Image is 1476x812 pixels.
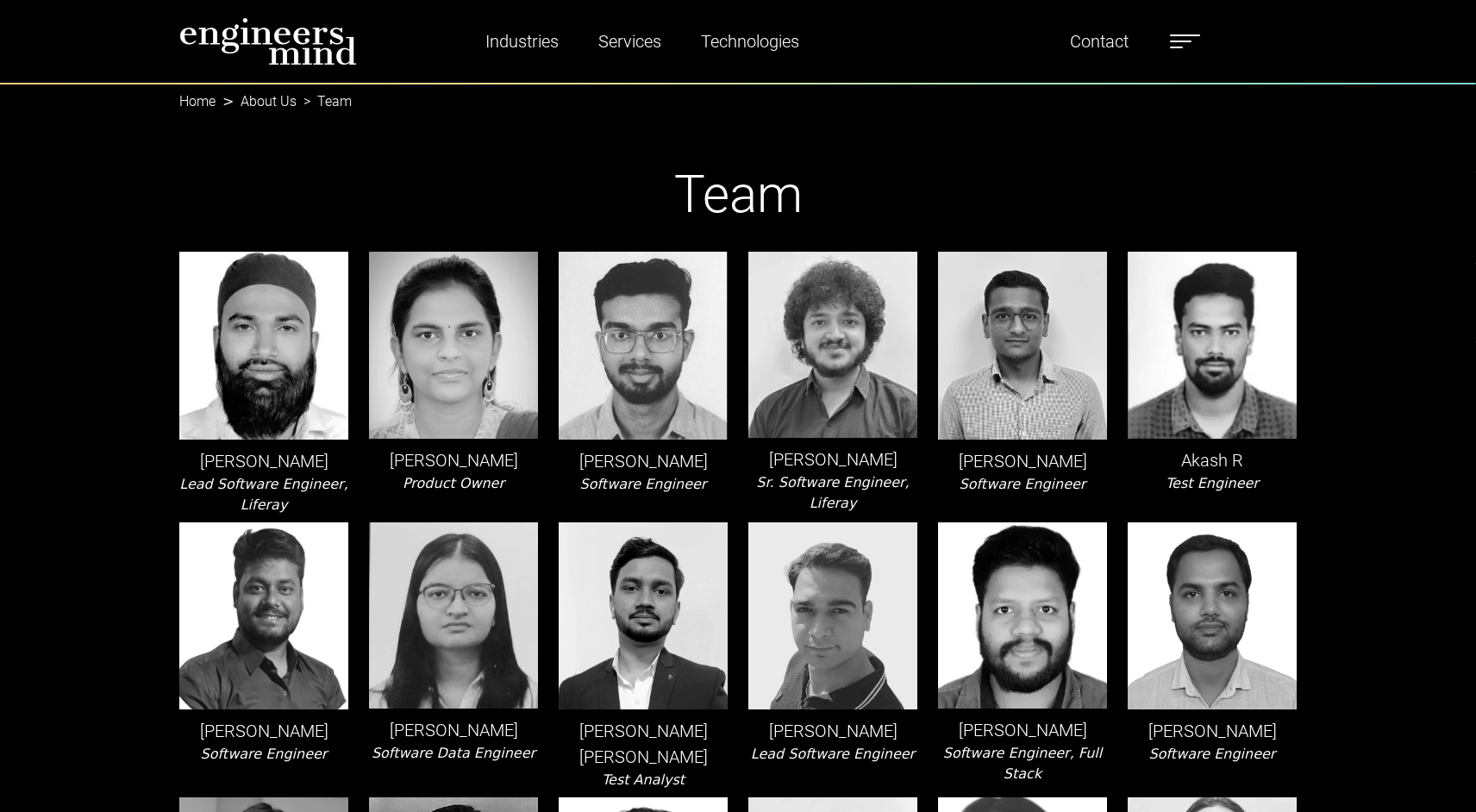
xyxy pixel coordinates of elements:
i: Software Data Engineer [372,745,535,761]
a: Contact [1063,22,1135,61]
a: Technologies [694,22,806,61]
img: leader-img [938,522,1107,709]
img: leader-img [369,522,538,709]
p: [PERSON_NAME] [179,448,348,474]
img: leader-img [559,252,728,439]
p: [PERSON_NAME] [559,448,728,474]
i: Test Engineer [1166,475,1259,491]
i: Sr. Software Engineer, Liferay [756,474,909,511]
p: [PERSON_NAME] [748,718,917,744]
li: Team [297,91,352,112]
i: Test Analyst [602,771,685,788]
nav: breadcrumb [179,83,1297,103]
p: [PERSON_NAME] [PERSON_NAME] [559,718,728,770]
i: Software Engineer [960,476,1086,492]
p: [PERSON_NAME] [748,447,917,472]
a: Services [591,22,668,61]
img: leader-img [179,522,348,709]
i: Product Owner [403,475,504,491]
img: leader-img [748,252,917,438]
p: Akash R [1128,447,1297,473]
a: Home [179,93,216,109]
p: [PERSON_NAME] [938,717,1107,743]
img: leader-img [559,522,728,709]
i: Software Engineer [201,746,328,762]
img: leader-img [938,252,1107,440]
i: Software Engineer [580,476,707,492]
img: logo [179,17,357,66]
img: leader-img [1128,252,1297,439]
p: [PERSON_NAME] [369,717,538,743]
i: Lead Software Engineer, Liferay [179,476,347,513]
i: Software Engineer [1149,746,1276,762]
p: [PERSON_NAME] [938,448,1107,474]
img: leader-img [748,522,917,710]
p: [PERSON_NAME] [1128,718,1297,744]
img: leader-img [1128,522,1297,709]
p: [PERSON_NAME] [179,718,348,744]
img: leader-img [369,252,538,439]
a: Industries [478,22,566,61]
p: [PERSON_NAME] [369,447,538,473]
i: Lead Software Engineer [751,746,915,762]
a: About Us [241,93,297,109]
i: Software Engineer, Full Stack [943,745,1102,782]
img: leader-img [179,252,348,439]
h1: Team [179,164,1297,226]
